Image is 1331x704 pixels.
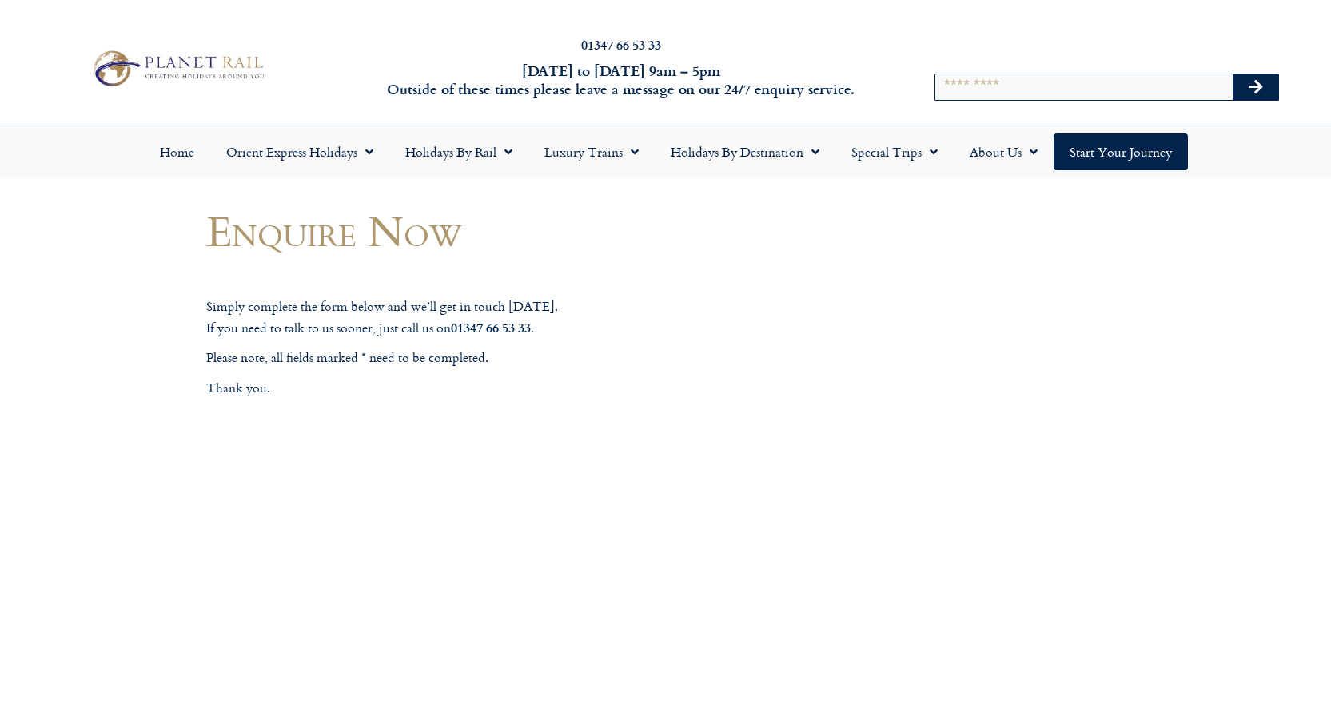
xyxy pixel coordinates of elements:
a: Home [144,133,210,170]
h1: Enquire Now [206,207,806,254]
a: Orient Express Holidays [210,133,389,170]
p: Please note, all fields marked * need to be completed. [206,348,806,368]
a: About Us [954,133,1054,170]
a: Holidays by Destination [655,133,835,170]
h6: [DATE] to [DATE] 9am – 5pm Outside of these times please leave a message on our 24/7 enquiry serv... [359,62,883,99]
a: 01347 66 53 33 [581,35,661,54]
a: Start your Journey [1054,133,1188,170]
img: Planet Rail Train Holidays Logo [86,46,269,91]
a: Holidays by Rail [389,133,528,170]
p: Simply complete the form below and we’ll get in touch [DATE]. If you need to talk to us sooner, j... [206,296,806,338]
strong: 01347 66 53 33 [451,318,531,336]
a: Special Trips [835,133,954,170]
nav: Menu [8,133,1323,170]
p: Thank you. [206,378,806,399]
button: Search [1233,74,1279,100]
a: Luxury Trains [528,133,655,170]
